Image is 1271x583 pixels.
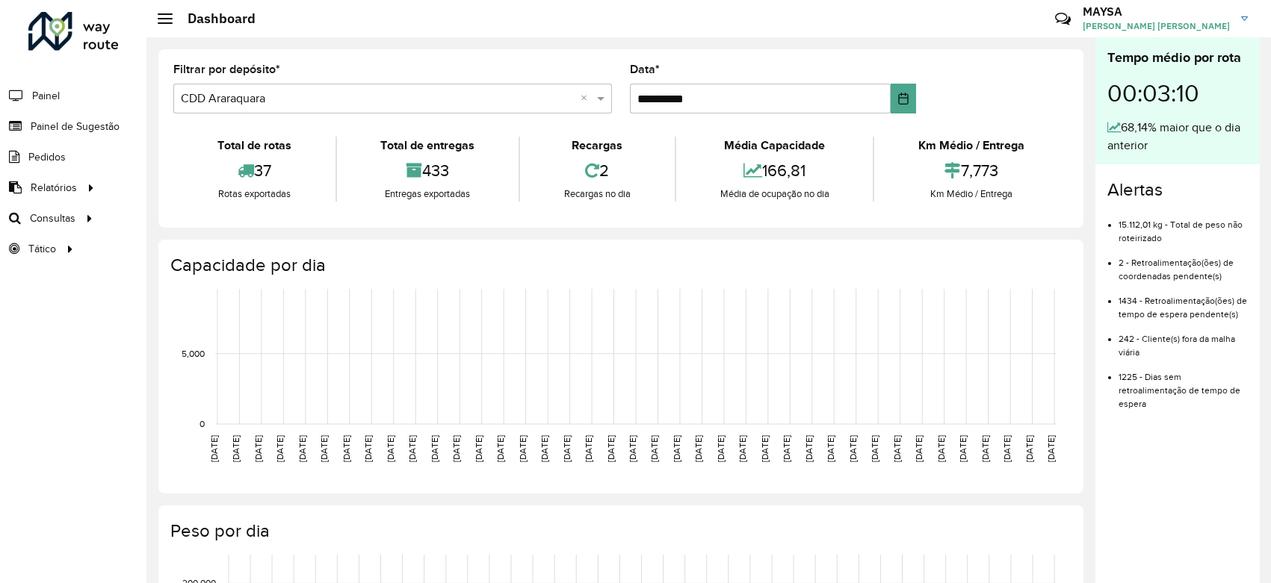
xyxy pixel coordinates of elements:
span: Painel [32,88,60,104]
h2: Dashboard [173,10,256,27]
h4: Alertas [1107,179,1248,201]
label: Data [630,60,660,78]
span: Clear all [581,90,593,107]
text: 5,000 [182,349,205,358]
text: [DATE] [275,435,285,462]
text: [DATE] [1002,435,1012,462]
span: [PERSON_NAME] [PERSON_NAME] [1083,19,1230,33]
h4: Capacidade por dia [170,255,1069,276]
text: [DATE] [848,435,858,462]
li: 242 - Cliente(s) fora da malha viária [1119,321,1248,359]
div: 166,81 [680,155,870,187]
text: [DATE] [562,435,572,462]
text: [DATE] [892,435,902,462]
button: Choose Date [891,84,916,113]
text: [DATE] [716,435,726,462]
div: Média de ocupação no dia [680,187,870,202]
li: 2 - Retroalimentação(ões) de coordenadas pendente(s) [1119,245,1248,283]
text: [DATE] [386,435,395,462]
div: Total de entregas [341,137,516,155]
text: [DATE] [737,435,747,462]
text: [DATE] [936,435,946,462]
text: [DATE] [518,435,528,462]
div: 00:03:10 [1107,68,1248,119]
span: Painel de Sugestão [31,119,120,134]
text: [DATE] [958,435,968,462]
div: 433 [341,155,516,187]
div: Média Capacidade [680,137,870,155]
h3: MAYSA [1083,4,1230,19]
div: Km Médio / Entrega [878,137,1065,155]
div: Recargas no dia [524,187,671,202]
div: 37 [177,155,332,187]
text: [DATE] [693,435,703,462]
div: Recargas [524,137,671,155]
div: Km Médio / Entrega [878,187,1065,202]
text: [DATE] [451,435,461,462]
text: [DATE] [980,435,990,462]
text: [DATE] [649,435,659,462]
text: [DATE] [407,435,417,462]
div: Total de rotas [177,137,332,155]
span: Consultas [30,211,75,226]
label: Filtrar por depósito [173,60,280,78]
text: [DATE] [760,435,770,462]
text: [DATE] [474,435,483,462]
text: [DATE] [430,435,439,462]
div: Entregas exportadas [341,187,516,202]
text: [DATE] [1046,435,1056,462]
text: [DATE] [209,435,219,462]
text: [DATE] [672,435,681,462]
li: 1434 - Retroalimentação(ões) de tempo de espera pendente(s) [1119,283,1248,321]
text: [DATE] [539,435,549,462]
div: 68,14% maior que o dia anterior [1107,119,1248,155]
text: [DATE] [319,435,329,462]
text: [DATE] [363,435,373,462]
text: [DATE] [804,435,814,462]
text: 0 [200,419,205,428]
text: [DATE] [914,435,924,462]
a: Contato Rápido [1047,3,1079,35]
span: Relatórios [31,180,77,196]
text: [DATE] [1024,435,1034,462]
text: [DATE] [606,435,616,462]
div: 2 [524,155,671,187]
text: [DATE] [253,435,263,462]
text: [DATE] [628,435,637,462]
div: Rotas exportadas [177,187,332,202]
text: [DATE] [341,435,351,462]
text: [DATE] [826,435,835,462]
span: Pedidos [28,149,66,165]
span: Tático [28,241,56,257]
text: [DATE] [782,435,791,462]
text: [DATE] [495,435,505,462]
text: [DATE] [584,435,593,462]
div: Tempo médio por rota [1107,48,1248,68]
li: 15.112,01 kg - Total de peso não roteirizado [1119,207,1248,245]
text: [DATE] [297,435,307,462]
text: [DATE] [870,435,879,462]
text: [DATE] [231,435,241,462]
h4: Peso por dia [170,520,1069,542]
div: 7,773 [878,155,1065,187]
li: 1225 - Dias sem retroalimentação de tempo de espera [1119,359,1248,411]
